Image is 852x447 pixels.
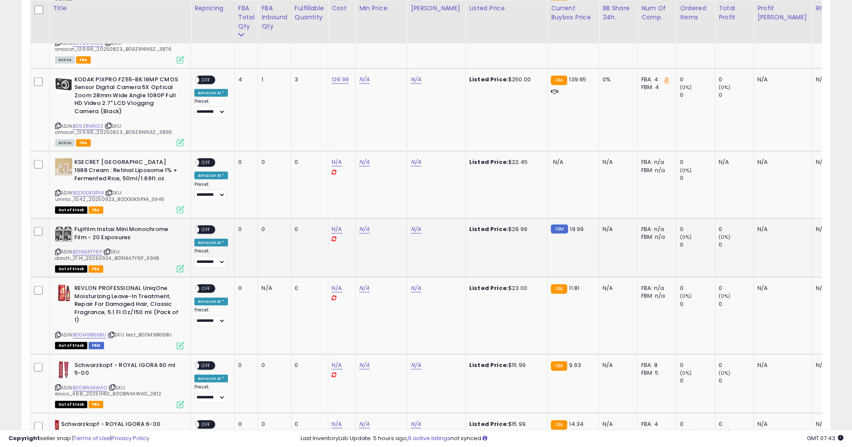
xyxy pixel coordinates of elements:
[680,370,692,376] small: (0%)
[680,293,692,299] small: (0%)
[719,420,754,428] div: 0
[194,298,228,305] div: Amazon AI *
[603,284,631,292] div: N/A
[757,361,806,369] div: N/A
[641,166,670,174] div: FBM: n/a
[719,241,754,249] div: 0
[807,434,843,442] span: 2025-10-10 07:43 GMT
[569,420,584,428] span: 14.34
[469,420,541,428] div: $15.99
[551,284,567,294] small: FBA
[641,369,670,377] div: FBM: 5
[411,158,421,166] a: N/A
[719,91,754,99] div: 0
[570,225,584,233] span: 19.99
[680,158,715,166] div: 0
[641,233,670,241] div: FBM: n/a
[194,172,228,179] div: Amazon AI *
[411,225,421,234] a: N/A
[411,420,421,429] a: N/A
[757,420,806,428] div: N/A
[332,361,342,370] a: N/A
[55,361,72,379] img: 41bnzNsjIrL._SL40_.jpg
[469,361,541,369] div: $15.99
[719,284,754,292] div: 0
[295,420,321,428] div: 0
[680,377,715,385] div: 0
[469,4,544,13] div: Listed Price
[680,300,715,308] div: 0
[332,225,342,234] a: N/A
[55,207,87,214] span: All listings that are currently out of stock and unavailable for purchase on Amazon
[816,158,844,166] div: N/A
[55,123,172,136] span: | SKU: amazon_129.99_20250823_B09ZRN1N3Z_3895
[719,234,731,240] small: (0%)
[89,401,103,408] span: FBA
[199,285,213,293] span: OFF
[74,158,179,185] b: KSECRET [GEOGRAPHIC_DATA] 1988 Cream : Retinal Liposome 1% + Fermented Rice, 50ml/1.69fl.oz.
[55,342,87,349] span: All listings that are currently out of stock and unavailable for purchase on Amazon
[261,284,284,292] div: N/A
[301,435,843,443] div: Last InventoryLab Update: 5 hours ago, not synced.
[757,76,806,83] div: N/A
[359,158,369,166] a: N/A
[55,158,72,176] img: 31tq7bMZ+9L._SL40_.jpg
[719,300,754,308] div: 0
[469,158,541,166] div: $22.45
[73,384,107,392] a: B00BW4AWAG
[194,182,228,201] div: Preset:
[641,225,670,233] div: FBA: n/a
[73,189,104,197] a: B0DGGK9PX4
[680,234,692,240] small: (0%)
[469,76,541,83] div: $250.00
[238,158,252,166] div: 0
[757,4,809,22] div: Profit [PERSON_NAME]
[61,420,166,438] b: Schwarzkopf - ROYAL IGORA 6-00 60 ml by Unknown
[55,384,161,397] span: | SKU: escos_4.68_20250410_B00BW4AWAG_2812
[816,361,844,369] div: N/A
[569,361,581,369] span: 9.63
[816,4,847,13] div: ROI
[680,91,715,99] div: 0
[89,265,103,273] span: FBA
[261,158,284,166] div: 0
[295,4,324,22] div: Fulfillable Quantity
[199,362,213,369] span: OFF
[55,284,184,348] div: ASIN:
[359,420,369,429] a: N/A
[411,284,421,293] a: N/A
[411,75,421,84] a: N/A
[603,4,634,22] div: BB Share 24h.
[9,434,40,442] strong: Copyright
[719,370,731,376] small: (0%)
[332,4,352,13] div: Cost
[757,284,806,292] div: N/A
[55,76,72,93] img: 41T8xBcN3YL._SL40_.jpg
[194,239,228,247] div: Amazon AI *
[194,307,228,327] div: Preset:
[469,284,541,292] div: $23.00
[55,158,184,213] div: ASIN:
[719,361,754,369] div: 0
[553,158,563,166] span: N/A
[816,225,844,233] div: N/A
[108,331,172,338] span: | SKU: test_B00M9B66BU
[55,76,184,146] div: ASIN:
[55,56,75,64] span: All listings currently available for purchase on Amazon
[641,361,670,369] div: FBA: 8
[295,361,321,369] div: 0
[641,83,670,91] div: FBM: 4
[55,189,164,202] span: | SKU: umma_10.42_20250923_B0DGGK9PX4_3949
[551,76,567,85] small: FBA
[55,225,184,271] div: ASIN:
[73,331,106,339] a: B00M9B66BU
[89,342,104,349] span: FBM
[199,421,213,428] span: OFF
[55,361,184,407] div: ASIN:
[569,75,587,83] span: 139.95
[603,420,631,428] div: N/A
[89,207,103,214] span: FBA
[680,241,715,249] div: 0
[680,174,715,182] div: 0
[603,361,631,369] div: N/A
